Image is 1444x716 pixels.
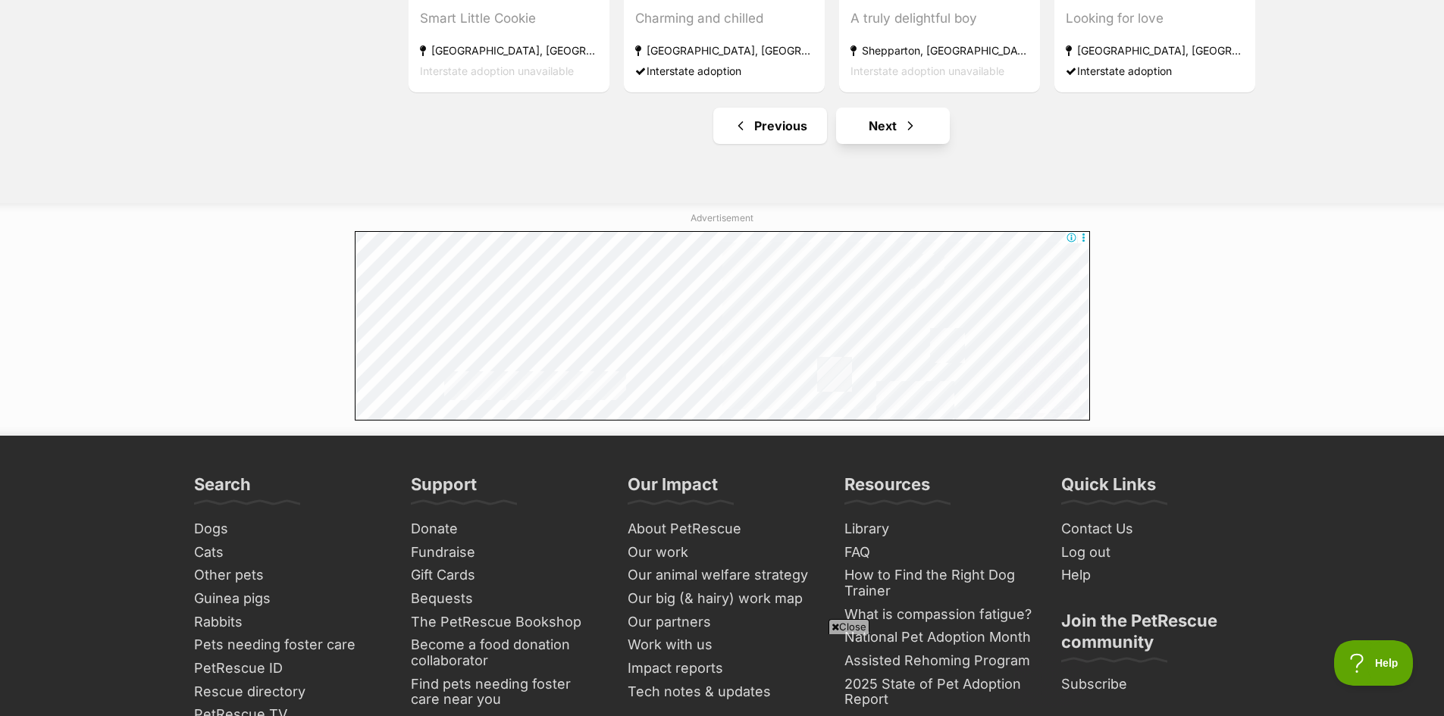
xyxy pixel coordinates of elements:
[405,517,606,541] a: Donate
[405,541,606,564] a: Fundraise
[420,64,574,77] span: Interstate adoption unavailable
[828,619,869,634] span: Close
[838,541,1040,564] a: FAQ
[194,474,251,504] h3: Search
[188,680,390,704] a: Rescue directory
[1066,40,1244,61] div: [GEOGRAPHIC_DATA], [GEOGRAPHIC_DATA]
[628,474,718,504] h3: Our Impact
[1055,673,1257,696] a: Subscribe
[188,633,390,657] a: Pets needing foster care
[1066,8,1244,29] div: Looking for love
[411,474,477,504] h3: Support
[622,564,823,587] a: Our animal welfare strategy
[188,611,390,634] a: Rabbits
[355,640,1090,708] iframe: Advertisement
[1066,61,1244,81] div: Interstate adoption
[405,564,606,587] a: Gift Cards
[635,8,813,29] div: Charming and chilled
[405,611,606,634] a: The PetRescue Bookshop
[844,474,930,504] h3: Resources
[188,564,390,587] a: Other pets
[838,517,1040,541] a: Library
[188,517,390,541] a: Dogs
[713,108,827,144] a: Previous page
[850,8,1029,29] div: A truly delightful boy
[420,40,598,61] div: [GEOGRAPHIC_DATA], [GEOGRAPHIC_DATA]
[1061,610,1251,661] h3: Join the PetRescue community
[635,40,813,61] div: [GEOGRAPHIC_DATA], [GEOGRAPHIC_DATA]
[850,40,1029,61] div: Shepparton, [GEOGRAPHIC_DATA]
[1061,474,1156,504] h3: Quick Links
[850,64,1004,77] span: Interstate adoption unavailable
[622,587,823,611] a: Our big (& hairy) work map
[355,231,1090,421] iframe: Advertisement
[838,603,1040,627] a: What is compassion fatigue?
[836,108,950,144] a: Next page
[622,517,823,541] a: About PetRescue
[1055,564,1257,587] a: Help
[838,626,1040,649] a: National Pet Adoption Month
[622,611,823,634] a: Our partners
[188,657,390,680] a: PetRescue ID
[1055,517,1257,541] a: Contact Us
[1055,541,1257,564] a: Log out
[188,541,390,564] a: Cats
[622,541,823,564] a: Our work
[407,108,1257,144] nav: Pagination
[405,587,606,611] a: Bequests
[420,8,598,29] div: Smart Little Cookie
[188,587,390,611] a: Guinea pigs
[838,564,1040,602] a: How to Find the Right Dog Trainer
[1334,640,1414,686] iframe: Help Scout Beacon - Open
[635,61,813,81] div: Interstate adoption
